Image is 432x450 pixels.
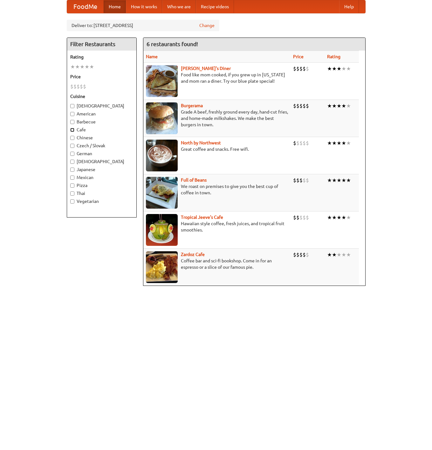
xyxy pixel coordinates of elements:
[306,251,309,258] li: $
[70,191,74,196] input: Thai
[70,73,133,80] h5: Price
[337,65,341,72] li: ★
[303,102,306,109] li: $
[70,111,133,117] label: American
[146,251,178,283] img: zardoz.jpg
[332,214,337,221] li: ★
[306,177,309,184] li: $
[303,140,306,147] li: $
[181,66,231,71] a: [PERSON_NAME]'s Diner
[80,63,85,70] li: ★
[146,140,178,171] img: north.jpg
[303,214,306,221] li: $
[70,144,74,148] input: Czech / Slovak
[341,177,346,184] li: ★
[293,251,296,258] li: $
[146,109,288,128] p: Grade A beef, freshly ground every day, hand-cut fries, and home-made milkshakes. We make the bes...
[146,146,288,152] p: Great coffee and snacks. Free wifi.
[70,158,133,165] label: [DEMOGRAPHIC_DATA]
[146,220,288,233] p: Hawaiian style coffee, fresh juices, and tropical fruit smoothies.
[67,0,104,13] a: FoodMe
[332,65,337,72] li: ★
[296,102,299,109] li: $
[299,102,303,109] li: $
[181,252,205,257] a: Zardoz Cafe
[339,0,359,13] a: Help
[146,72,288,84] p: Food like mom cooked, if you grew up in [US_STATE] and mom ran a diner. Try our blue plate special!
[337,102,341,109] li: ★
[67,20,219,31] div: Deliver to: [STREET_ADDRESS]
[70,142,133,149] label: Czech / Slovak
[341,251,346,258] li: ★
[70,136,74,140] input: Chinese
[346,102,351,109] li: ★
[70,54,133,60] h5: Rating
[327,214,332,221] li: ★
[303,65,306,72] li: $
[332,102,337,109] li: ★
[77,83,80,90] li: $
[306,102,309,109] li: $
[146,177,178,209] img: beans.jpg
[181,215,223,220] b: Tropical Jeeve's Cafe
[327,251,332,258] li: ★
[332,251,337,258] li: ★
[70,166,133,173] label: Japanese
[89,63,94,70] li: ★
[73,83,77,90] li: $
[303,177,306,184] li: $
[70,135,133,141] label: Chinese
[70,152,74,156] input: German
[337,214,341,221] li: ★
[293,54,304,59] a: Price
[341,65,346,72] li: ★
[296,251,299,258] li: $
[70,176,74,180] input: Mexican
[306,214,309,221] li: $
[146,65,178,97] img: sallys.jpg
[337,177,341,184] li: ★
[70,104,74,108] input: [DEMOGRAPHIC_DATA]
[293,102,296,109] li: $
[341,140,346,147] li: ★
[70,119,133,125] label: Barbecue
[196,0,234,13] a: Recipe videos
[70,63,75,70] li: ★
[70,128,74,132] input: Cafe
[70,120,74,124] input: Barbecue
[306,140,309,147] li: $
[70,199,74,204] input: Vegetarian
[346,251,351,258] li: ★
[299,140,303,147] li: $
[181,103,203,108] a: Burgerama
[181,177,207,183] a: Full of Beans
[296,65,299,72] li: $
[70,127,133,133] label: Cafe
[296,214,299,221] li: $
[299,251,303,258] li: $
[181,140,221,145] a: North by Northwest
[70,182,133,189] label: Pizza
[75,63,80,70] li: ★
[327,177,332,184] li: ★
[341,214,346,221] li: ★
[299,65,303,72] li: $
[70,160,74,164] input: [DEMOGRAPHIC_DATA]
[67,38,136,51] h4: Filter Restaurants
[146,102,178,134] img: burgerama.jpg
[70,93,133,100] h5: Cuisine
[306,65,309,72] li: $
[293,177,296,184] li: $
[146,258,288,270] p: Coffee bar and sci-fi bookshop. Come in for an espresso or a slice of our famous pie.
[83,83,86,90] li: $
[327,65,332,72] li: ★
[70,174,133,181] label: Mexican
[327,140,332,147] li: ★
[303,251,306,258] li: $
[70,198,133,204] label: Vegetarian
[346,140,351,147] li: ★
